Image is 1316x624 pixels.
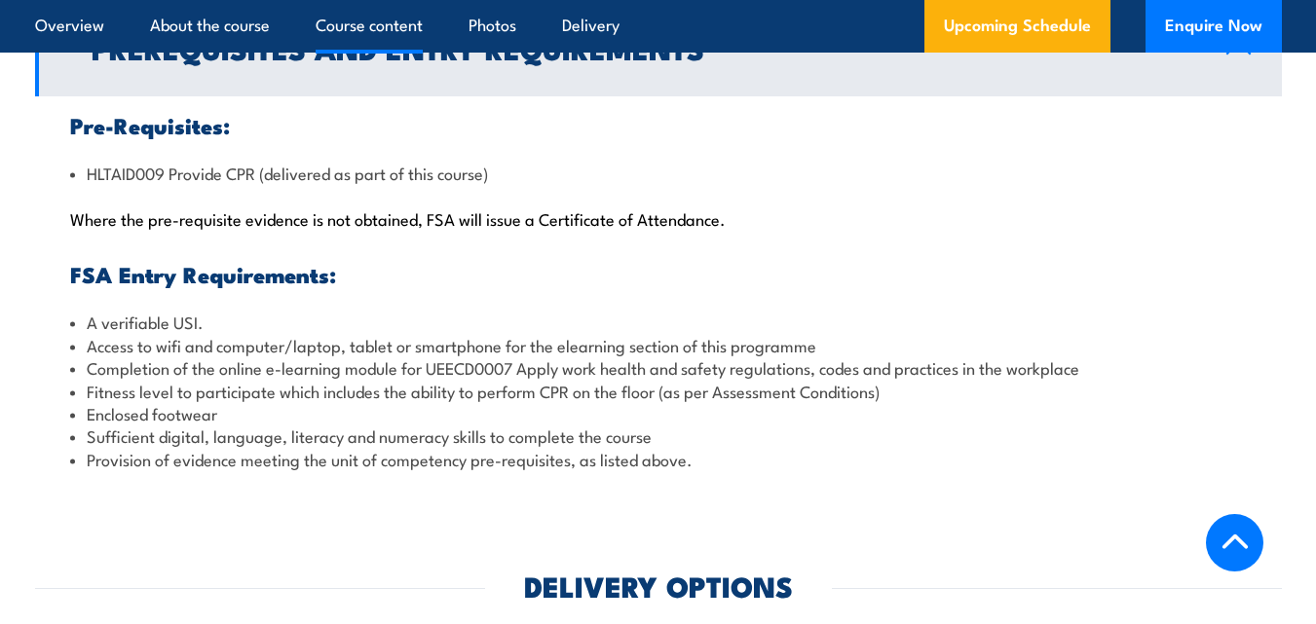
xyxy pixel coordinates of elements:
h2: DELIVERY OPTIONS [524,572,793,598]
li: Provision of evidence meeting the unit of competency pre-requisites, as listed above. [70,448,1247,470]
h3: FSA Entry Requirements: [70,263,1247,285]
li: A verifiable USI. [70,311,1247,333]
li: Completion of the online e-learning module for UEECD0007 Apply work health and safety regulations... [70,356,1247,379]
li: Access to wifi and computer/laptop, tablet or smartphone for the elearning section of this programme [70,334,1247,356]
li: HLTAID009 Provide CPR (delivered as part of this course) [70,162,1247,184]
li: Sufficient digital, language, literacy and numeracy skills to complete the course [70,424,1247,447]
p: Where the pre-requisite evidence is not obtained, FSA will issue a Certificate of Attendance. [70,208,1247,228]
li: Enclosed footwear [70,402,1247,424]
li: Fitness level to participate which includes the ability to perform CPR on the floor (as per Asses... [70,380,1247,402]
h2: Prerequisites and Entry Requirements [92,35,1195,60]
h3: Pre-Requisites: [70,114,1247,136]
